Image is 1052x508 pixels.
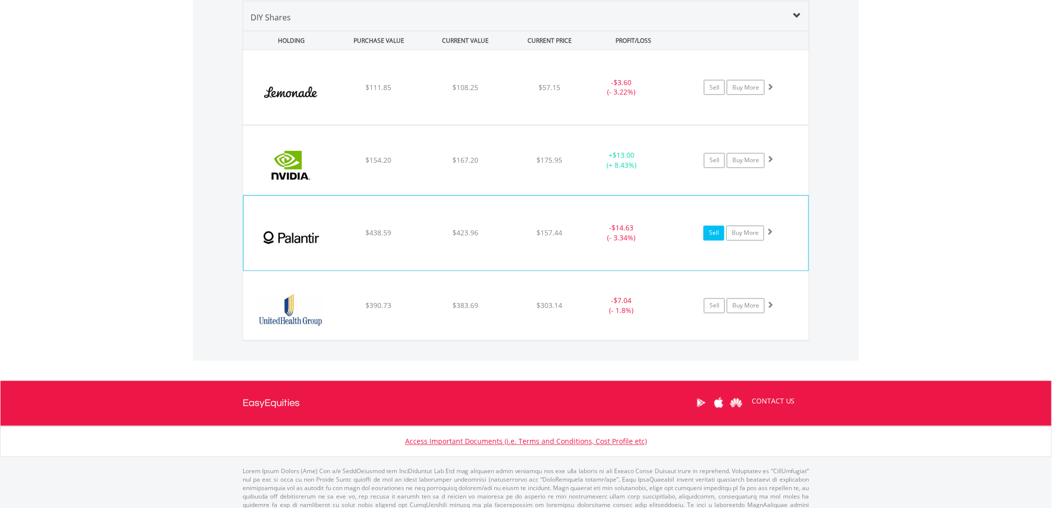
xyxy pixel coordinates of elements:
[423,31,508,50] div: CURRENT VALUE
[727,153,765,168] a: Buy More
[703,226,724,241] a: Sell
[244,31,334,50] div: HOLDING
[251,12,291,23] span: DIY Shares
[613,151,634,160] span: $13.00
[365,83,391,92] span: $111.85
[365,301,391,310] span: $390.73
[452,228,478,238] span: $423.96
[710,388,727,418] a: Apple
[591,31,676,50] div: PROFIT/LOSS
[584,78,659,98] div: - (- 3.22%)
[614,78,632,87] span: $3.60
[510,31,589,50] div: CURRENT PRICE
[248,284,334,338] img: EQU.US.UNH.png
[405,437,647,446] a: Access Important Documents (i.e. Terms and Conditions, Cost Profile etc)
[248,63,334,122] img: EQU.US.LMND.png
[336,31,421,50] div: PURCHASE VALUE
[584,296,659,316] div: - (- 1.8%)
[537,228,563,238] span: $157.44
[249,208,334,268] img: EQU.US.PLTR.png
[727,388,745,418] a: Huawei
[704,153,725,168] a: Sell
[537,156,563,165] span: $175.95
[704,299,725,313] a: Sell
[584,151,659,171] div: + (+ 8.43%)
[745,388,802,415] a: CONTACT US
[452,156,478,165] span: $167.20
[612,223,633,233] span: $14.63
[693,388,710,418] a: Google Play
[726,226,764,241] a: Buy More
[365,228,391,238] span: $438.59
[727,80,765,95] a: Buy More
[365,156,391,165] span: $154.20
[539,83,561,92] span: $57.15
[727,299,765,313] a: Buy More
[614,296,632,305] span: $7.04
[243,381,300,426] a: EasyEquities
[584,223,659,243] div: - (- 3.34%)
[452,83,478,92] span: $108.25
[452,301,478,310] span: $383.69
[537,301,563,310] span: $303.14
[704,80,725,95] a: Sell
[248,138,334,192] img: EQU.US.NVDA.png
